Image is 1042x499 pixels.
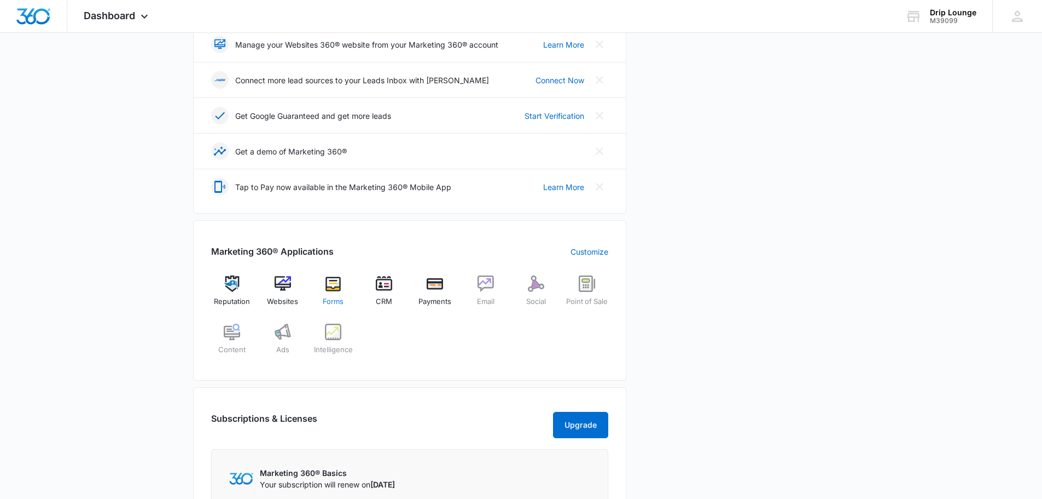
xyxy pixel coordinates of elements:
a: Content [211,324,253,363]
a: Learn More [543,39,584,50]
span: Websites [267,296,298,307]
span: Dashboard [84,10,135,21]
span: CRM [376,296,392,307]
span: Intelligence [314,345,353,355]
span: Content [218,345,246,355]
a: Websites [261,276,304,315]
p: Marketing 360® Basics [260,467,395,479]
h2: Marketing 360® Applications [211,245,334,258]
p: Manage your Websites 360® website from your Marketing 360® account [235,39,498,50]
a: Ads [261,324,304,363]
a: Social [515,276,557,315]
h2: Subscriptions & Licenses [211,412,317,434]
button: Upgrade [553,412,608,438]
span: Social [526,296,546,307]
a: Email [464,276,507,315]
a: Connect Now [535,74,584,86]
span: Forms [323,296,344,307]
a: Customize [571,246,608,257]
button: Close [591,107,608,124]
img: Marketing 360 Logo [229,473,253,484]
p: Connect more lead sources to your Leads Inbox with [PERSON_NAME] [235,74,489,86]
span: Reputation [214,296,250,307]
div: account name [930,8,976,17]
a: Learn More [543,181,584,193]
a: Point of Sale [566,276,608,315]
a: Start Verification [525,110,584,122]
span: Email [477,296,494,307]
button: Close [591,71,608,89]
a: Payments [414,276,456,315]
div: account id [930,17,976,25]
span: Payments [418,296,451,307]
button: Close [591,178,608,196]
a: Intelligence [312,324,354,363]
button: Close [591,36,608,53]
a: CRM [363,276,405,315]
span: Point of Sale [566,296,608,307]
p: Get a demo of Marketing 360® [235,146,347,157]
a: Forms [312,276,354,315]
a: Reputation [211,276,253,315]
p: Tap to Pay now available in the Marketing 360® Mobile App [235,181,451,193]
p: Your subscription will renew on [260,479,395,490]
button: Close [591,142,608,160]
span: Ads [276,345,289,355]
span: [DATE] [370,480,395,489]
p: Get Google Guaranteed and get more leads [235,110,391,122]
